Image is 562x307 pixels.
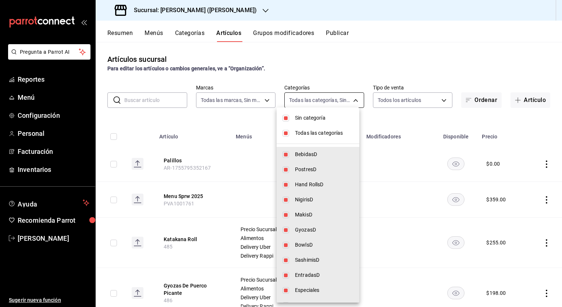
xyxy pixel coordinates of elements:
span: GyozasD [295,226,353,234]
span: PostresD [295,166,353,173]
span: MakisD [295,211,353,219]
span: SashimisD [295,256,353,264]
span: NigirisD [295,196,353,204]
span: Sin categoría [295,114,353,122]
span: BowlsD [295,241,353,249]
span: Hand RollsD [295,181,353,188]
span: EntradasD [295,271,353,279]
span: BebidasD [295,151,353,158]
span: Especiales [295,286,353,294]
span: Todas las categorías [295,129,353,137]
